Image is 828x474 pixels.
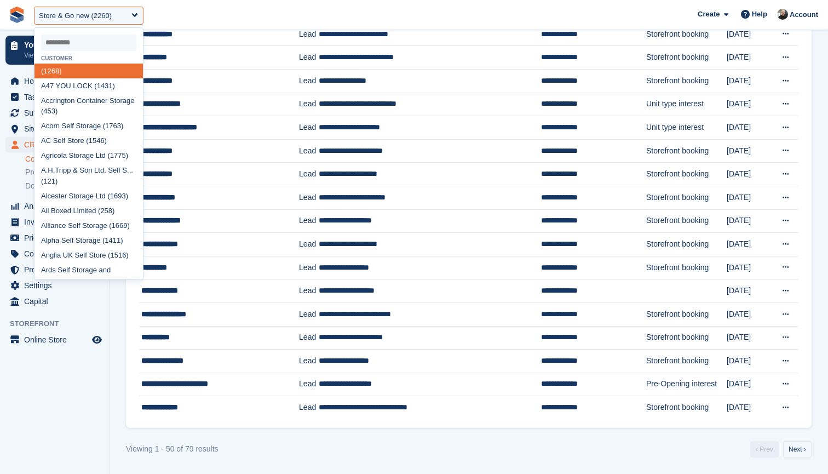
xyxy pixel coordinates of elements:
[698,9,720,20] span: Create
[5,262,104,277] a: menu
[24,278,90,293] span: Settings
[90,333,104,346] a: Preview store
[299,22,319,46] td: Lead
[34,262,143,288] div: Ards Self Storage and Removals (1083)
[727,350,772,373] td: [DATE]
[299,116,319,140] td: Lead
[5,137,104,152] a: menu
[34,149,143,163] div: Agricola Storage Ltd (1775)
[727,139,772,163] td: [DATE]
[24,50,89,60] p: View next steps
[5,332,104,347] a: menu
[5,230,104,245] a: menu
[5,214,104,230] a: menu
[39,10,112,21] div: Store & Go new (2260)
[752,9,767,20] span: Help
[24,332,90,347] span: Online Store
[25,180,104,192] a: Deals
[299,46,319,70] td: Lead
[646,93,727,116] td: Unit type interest
[727,396,772,419] td: [DATE]
[34,134,143,149] div: AC Self Store (1546)
[727,116,772,140] td: [DATE]
[24,198,90,214] span: Analytics
[25,167,59,178] span: Prospects
[299,186,319,209] td: Lead
[24,89,90,105] span: Tasks
[126,443,219,455] div: Viewing 1 - 50 of 79 results
[299,373,319,396] td: Lead
[25,154,104,164] a: Contacts
[24,294,90,309] span: Capital
[5,73,104,89] a: menu
[727,69,772,93] td: [DATE]
[727,279,772,303] td: [DATE]
[727,209,772,233] td: [DATE]
[727,22,772,46] td: [DATE]
[24,246,90,261] span: Coupons
[34,218,143,233] div: Alliance Self Storage (1669)
[299,209,319,233] td: Lead
[646,163,727,186] td: Storefront booking
[646,186,727,209] td: Storefront booking
[299,302,319,326] td: Lead
[646,116,727,140] td: Unit type interest
[24,230,90,245] span: Pricing
[34,64,143,78] div: (1268)
[748,441,814,458] nav: Pages
[25,181,45,191] span: Deals
[34,55,143,61] div: Customer
[646,396,727,419] td: Storefront booking
[34,119,143,134] div: Acorn Self Storage (1763)
[25,167,104,178] a: Prospects
[5,105,104,121] a: menu
[299,326,319,350] td: Lead
[299,256,319,279] td: Lead
[34,233,143,248] div: Alpha Self Storage (1411)
[727,186,772,209] td: [DATE]
[299,350,319,373] td: Lead
[727,302,772,326] td: [DATE]
[727,373,772,396] td: [DATE]
[299,396,319,419] td: Lead
[34,203,143,218] div: All Boxed Limited (258)
[299,139,319,163] td: Lead
[646,139,727,163] td: Storefront booking
[24,105,90,121] span: Subscriptions
[5,198,104,214] a: menu
[777,9,788,20] img: Tom Huddleston
[34,189,143,203] div: Alcester Storage Ltd (1693)
[24,73,90,89] span: Home
[24,262,90,277] span: Protection
[5,121,104,136] a: menu
[299,233,319,256] td: Lead
[646,326,727,350] td: Storefront booking
[783,441,812,458] a: Next
[646,256,727,279] td: Storefront booking
[34,78,143,93] div: A47 YOU LOCK (1431)
[646,69,727,93] td: Storefront booking
[646,302,727,326] td: Storefront booking
[646,373,727,396] td: Pre-Opening interest
[24,41,89,49] p: Your onboarding
[34,163,143,189] div: A.H.Tripp & Son Ltd. Self S... (121)
[727,163,772,186] td: [DATE]
[727,326,772,350] td: [DATE]
[646,350,727,373] td: Storefront booking
[299,93,319,116] td: Lead
[5,278,104,293] a: menu
[5,294,104,309] a: menu
[34,248,143,262] div: Anglia UK Self Store (1516)
[646,22,727,46] td: Storefront booking
[5,89,104,105] a: menu
[5,246,104,261] a: menu
[790,9,818,20] span: Account
[24,214,90,230] span: Invoices
[299,163,319,186] td: Lead
[34,93,143,119] div: Accrington Container Storage (453)
[727,93,772,116] td: [DATE]
[24,137,90,152] span: CRM
[24,121,90,136] span: Sites
[646,209,727,233] td: Storefront booking
[299,279,319,303] td: Lead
